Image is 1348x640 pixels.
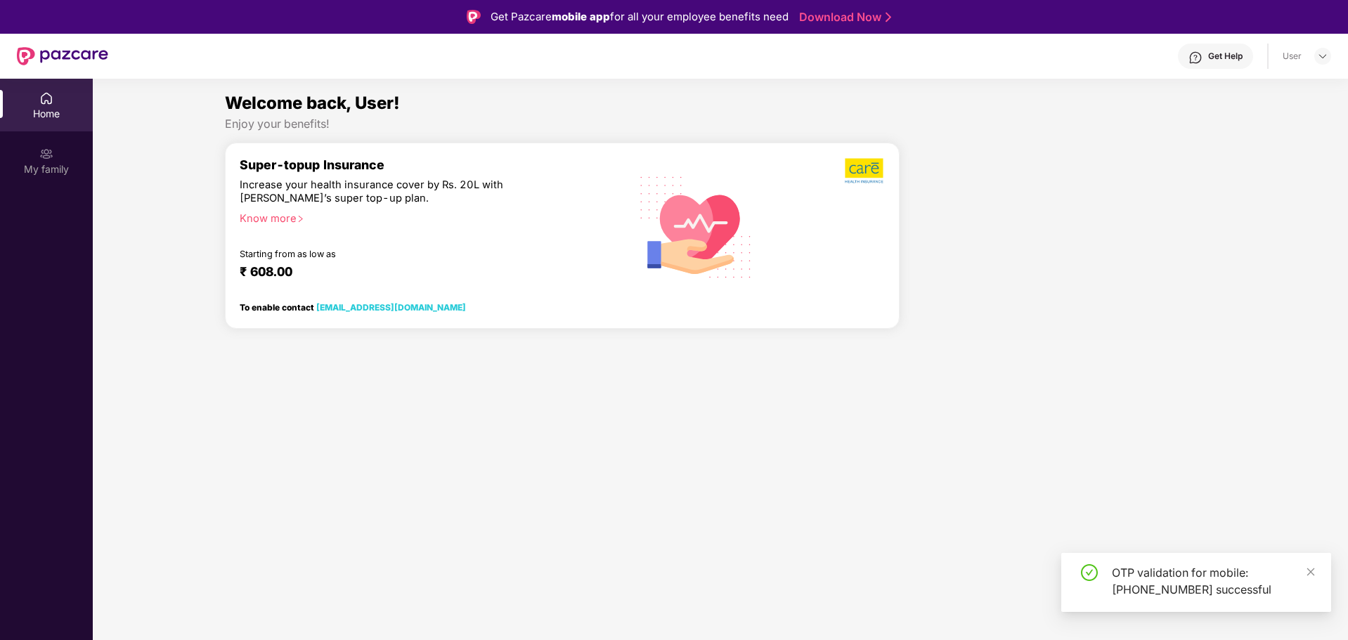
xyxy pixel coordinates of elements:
[240,302,466,312] div: To enable contact
[225,93,400,113] span: Welcome back, User!
[1081,564,1098,581] span: check-circle
[240,264,602,281] div: ₹ 608.00
[1317,51,1328,62] img: svg+xml;base64,PHN2ZyBpZD0iRHJvcGRvd24tMzJ4MzIiIHhtbG5zPSJodHRwOi8vd3d3LnczLm9yZy8yMDAwL3N2ZyIgd2...
[17,47,108,65] img: New Pazcare Logo
[39,147,53,161] img: svg+xml;base64,PHN2ZyB3aWR0aD0iMjAiIGhlaWdodD0iMjAiIHZpZXdCb3g9IjAgMCAyMCAyMCIgZmlsbD0ibm9uZSIgeG...
[297,215,304,223] span: right
[1306,567,1316,577] span: close
[316,302,466,313] a: [EMAIL_ADDRESS][DOMAIN_NAME]
[225,117,1217,131] div: Enjoy your benefits!
[240,178,555,206] div: Increase your health insurance cover by Rs. 20L with [PERSON_NAME]’s super top-up plan.
[886,10,891,25] img: Stroke
[552,10,610,23] strong: mobile app
[240,212,608,222] div: Know more
[39,91,53,105] img: svg+xml;base64,PHN2ZyBpZD0iSG9tZSIgeG1sbnM9Imh0dHA6Ly93d3cudzMub3JnLzIwMDAvc3ZnIiB3aWR0aD0iMjAiIG...
[629,158,763,294] img: svg+xml;base64,PHN2ZyB4bWxucz0iaHR0cDovL3d3dy53My5vcmcvMjAwMC9zdmciIHhtbG5zOnhsaW5rPSJodHRwOi8vd3...
[491,8,789,25] div: Get Pazcare for all your employee benefits need
[1112,564,1314,598] div: OTP validation for mobile: [PHONE_NUMBER] successful
[799,10,887,25] a: Download Now
[1208,51,1243,62] div: Get Help
[1283,51,1302,62] div: User
[1188,51,1203,65] img: svg+xml;base64,PHN2ZyBpZD0iSGVscC0zMngzMiIgeG1sbnM9Imh0dHA6Ly93d3cudzMub3JnLzIwMDAvc3ZnIiB3aWR0aD...
[845,157,885,184] img: b5dec4f62d2307b9de63beb79f102df3.png
[467,10,481,24] img: Logo
[240,157,616,172] div: Super-topup Insurance
[240,249,557,259] div: Starting from as low as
